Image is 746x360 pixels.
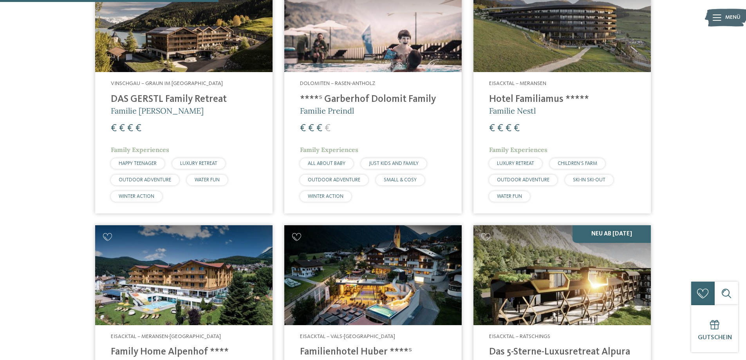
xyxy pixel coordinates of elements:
h4: ****ˢ Garberhof Dolomit Family [300,94,446,105]
span: JUST KIDS AND FAMILY [369,161,419,166]
a: Gutschein [691,305,738,352]
span: OUTDOOR ADVENTURE [497,177,549,183]
span: Familie [PERSON_NAME] [111,106,204,116]
span: Vinschgau – Graun im [GEOGRAPHIC_DATA] [111,81,223,86]
span: € [506,123,511,134]
span: Dolomiten – Rasen-Antholz [300,81,375,86]
h4: DAS GERSTL Family Retreat [111,94,257,105]
span: OUTDOOR ADVENTURE [308,177,360,183]
span: CHILDREN’S FARM [558,161,597,166]
span: € [119,123,125,134]
span: WINTER ACTION [308,194,343,199]
span: WATER FUN [195,177,220,183]
span: € [308,123,314,134]
span: Gutschein [698,335,732,341]
span: Family Experiences [489,146,547,154]
span: Eisacktal – Vals-[GEOGRAPHIC_DATA] [300,334,395,339]
span: Familie Nestl [489,106,536,116]
span: € [135,123,141,134]
img: Familienhotels gesucht? Hier findet ihr die besten! [473,225,651,325]
span: Familie Preindl [300,106,354,116]
span: OUTDOOR ADVENTURE [119,177,171,183]
h4: Familienhotel Huber ****ˢ [300,346,446,358]
span: € [497,123,503,134]
span: LUXURY RETREAT [497,161,534,166]
img: Family Home Alpenhof **** [95,225,273,325]
span: WATER FUN [497,194,522,199]
span: € [300,123,306,134]
span: HAPPY TEENAGER [119,161,157,166]
span: ALL ABOUT BABY [308,161,345,166]
span: Eisacktal – Ratschings [489,334,550,339]
span: WINTER ACTION [119,194,154,199]
span: € [489,123,495,134]
span: € [316,123,322,134]
span: SMALL & COSY [384,177,417,183]
span: Eisacktal – Meransen [489,81,546,86]
span: LUXURY RETREAT [180,161,217,166]
span: € [111,123,117,134]
span: Family Experiences [300,146,358,154]
span: € [127,123,133,134]
h4: Das 5-Sterne-Luxusretreat Alpura [489,346,635,358]
h4: Family Home Alpenhof **** [111,346,257,358]
span: € [325,123,331,134]
img: Familienhotels gesucht? Hier findet ihr die besten! [284,225,462,325]
span: € [514,123,520,134]
span: Family Experiences [111,146,169,154]
span: SKI-IN SKI-OUT [573,177,605,183]
span: Eisacktal – Meransen-[GEOGRAPHIC_DATA] [111,334,221,339]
